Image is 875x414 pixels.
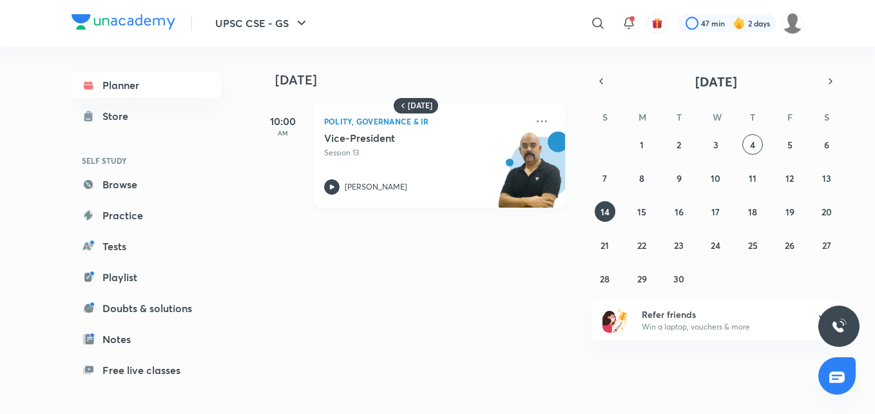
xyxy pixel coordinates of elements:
div: Store [102,108,136,124]
p: Session 13 [324,147,526,159]
button: September 15, 2025 [631,201,652,222]
abbr: September 26, 2025 [785,239,794,251]
a: Notes [72,326,221,352]
button: September 27, 2025 [816,235,837,255]
abbr: September 1, 2025 [640,139,644,151]
p: AM [257,129,309,137]
abbr: Friday [787,111,793,123]
h6: Refer friends [642,308,800,321]
button: September 2, 2025 [669,134,689,155]
abbr: September 20, 2025 [822,206,832,218]
button: September 3, 2025 [706,134,726,155]
p: [PERSON_NAME] [345,181,407,193]
abbr: September 28, 2025 [600,273,610,285]
button: September 16, 2025 [669,201,689,222]
button: September 9, 2025 [669,168,689,188]
img: avatar [651,17,663,29]
button: September 7, 2025 [595,168,615,188]
button: September 23, 2025 [669,235,689,255]
a: Tests [72,233,221,259]
button: September 13, 2025 [816,168,837,188]
a: Free live classes [72,357,221,383]
button: September 8, 2025 [631,168,652,188]
abbr: September 19, 2025 [785,206,794,218]
abbr: September 12, 2025 [785,172,794,184]
button: September 4, 2025 [742,134,763,155]
abbr: Thursday [750,111,755,123]
button: September 18, 2025 [742,201,763,222]
img: streak [733,17,745,30]
p: Win a laptop, vouchers & more [642,321,800,333]
button: September 28, 2025 [595,268,615,289]
abbr: September 11, 2025 [749,172,756,184]
abbr: September 5, 2025 [787,139,793,151]
button: September 26, 2025 [780,235,800,255]
abbr: September 18, 2025 [748,206,757,218]
abbr: September 2, 2025 [677,139,681,151]
abbr: September 6, 2025 [824,139,829,151]
abbr: September 4, 2025 [750,139,755,151]
span: [DATE] [695,73,737,90]
button: UPSC CSE - GS [207,10,317,36]
abbr: September 13, 2025 [822,172,831,184]
h4: [DATE] [275,72,578,88]
abbr: Sunday [602,111,608,123]
h5: 10:00 [257,113,309,129]
h6: [DATE] [408,101,432,111]
h6: SELF STUDY [72,150,221,172]
abbr: Tuesday [677,111,682,123]
abbr: September 14, 2025 [601,206,610,218]
button: September 29, 2025 [631,268,652,289]
abbr: September 10, 2025 [711,172,720,184]
abbr: September 24, 2025 [711,239,720,251]
button: September 5, 2025 [780,134,800,155]
button: September 1, 2025 [631,134,652,155]
abbr: Wednesday [713,111,722,123]
button: September 20, 2025 [816,201,837,222]
img: Company Logo [72,14,175,30]
button: September 19, 2025 [780,201,800,222]
button: September 21, 2025 [595,235,615,255]
abbr: September 30, 2025 [673,273,684,285]
a: Practice [72,202,221,228]
img: ttu [831,319,847,334]
button: September 17, 2025 [706,201,726,222]
h5: Vice-President [324,132,485,144]
button: September 6, 2025 [816,134,837,155]
img: referral [602,307,628,333]
abbr: Saturday [824,111,829,123]
abbr: September 8, 2025 [639,172,644,184]
abbr: September 29, 2025 [637,273,647,285]
button: September 30, 2025 [669,268,689,289]
img: unacademy [494,132,565,221]
a: Planner [72,72,221,98]
p: Polity, Governance & IR [324,113,526,129]
a: Company Logo [72,14,175,33]
abbr: September 15, 2025 [637,206,646,218]
abbr: September 9, 2025 [677,172,682,184]
img: Deepika Verma [782,12,803,34]
button: September 12, 2025 [780,168,800,188]
button: September 22, 2025 [631,235,652,255]
abbr: September 27, 2025 [822,239,831,251]
button: September 25, 2025 [742,235,763,255]
abbr: September 16, 2025 [675,206,684,218]
button: [DATE] [610,72,822,90]
abbr: September 3, 2025 [713,139,718,151]
button: September 11, 2025 [742,168,763,188]
a: Browse [72,172,221,197]
abbr: September 23, 2025 [674,239,684,251]
button: avatar [647,13,668,34]
button: September 14, 2025 [595,201,615,222]
abbr: September 22, 2025 [637,239,646,251]
button: September 10, 2025 [706,168,726,188]
a: Doubts & solutions [72,295,221,321]
abbr: September 21, 2025 [601,239,609,251]
a: Store [72,103,221,129]
abbr: September 17, 2025 [711,206,720,218]
abbr: September 7, 2025 [602,172,607,184]
a: Playlist [72,264,221,290]
button: September 24, 2025 [706,235,726,255]
abbr: Monday [639,111,646,123]
abbr: September 25, 2025 [748,239,758,251]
